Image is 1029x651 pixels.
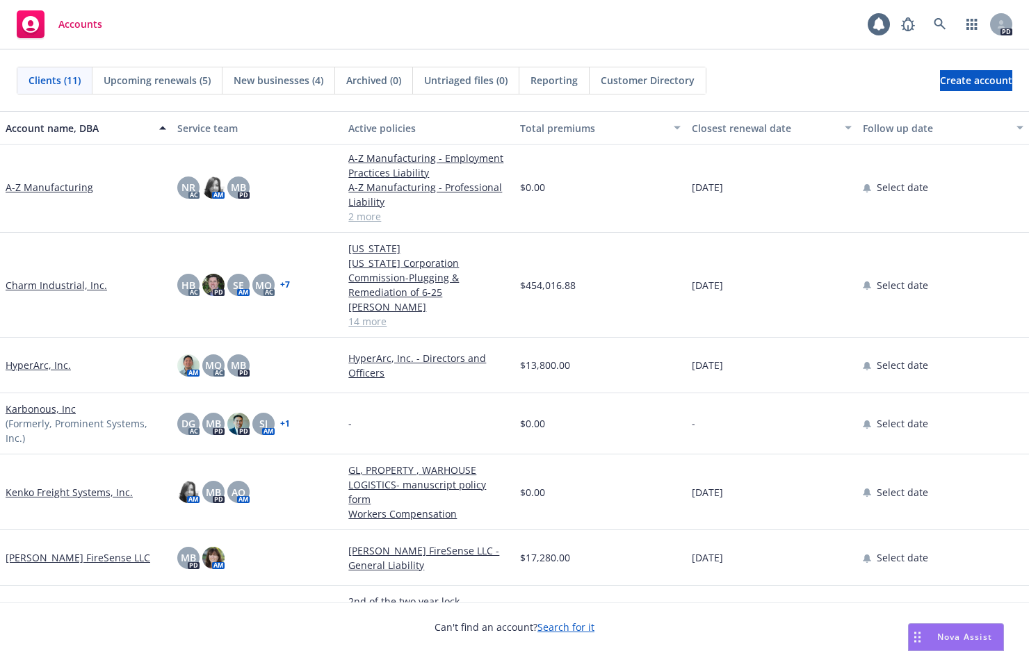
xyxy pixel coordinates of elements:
[857,111,1029,145] button: Follow up date
[348,463,509,506] a: GL, PROPERTY , WARHOUSE LOGISTICS- manuscript policy form
[692,180,723,195] span: [DATE]
[206,416,221,431] span: MB
[435,620,594,634] span: Can't find an account?
[692,278,723,292] span: [DATE]
[692,121,837,135] div: Closest renewal date
[231,358,246,372] span: MB
[29,73,81,88] span: Clients (11)
[255,278,272,292] span: MQ
[58,19,102,30] span: Accounts
[6,180,93,195] a: A-Z Manufacturing
[686,111,858,145] button: Closest renewal date
[259,416,268,431] span: SJ
[692,416,695,431] span: -
[6,358,71,372] a: HyperArc, Inc.
[343,111,514,145] button: Active policies
[940,67,1012,94] span: Create account
[205,358,222,372] span: MQ
[520,121,665,135] div: Total premiums
[227,413,250,435] img: photo
[177,121,338,135] div: Service team
[926,10,954,38] a: Search
[692,358,723,372] span: [DATE]
[894,10,922,38] a: Report a Bug
[177,481,200,503] img: photo
[520,180,545,195] span: $0.00
[104,73,211,88] span: Upcoming renewals (5)
[348,180,509,209] a: A-Z Manufacturing - Professional Liability
[6,278,107,292] a: Charm Industrial, Inc.
[348,121,509,135] div: Active policies
[348,594,509,609] a: 2nd of the two year lock
[863,121,1008,135] div: Follow up date
[6,550,150,565] a: [PERSON_NAME] FireSense LLC
[181,416,195,431] span: DG
[6,485,133,500] a: Kenko Freight Systems, Inc.
[280,281,290,289] a: + 7
[348,416,352,431] span: -
[232,485,245,500] span: AO
[520,485,545,500] span: $0.00
[6,402,76,416] a: Karbonous, Inc
[514,111,686,145] button: Total premiums
[348,151,509,180] a: A-Z Manufacturing - Employment Practices Liability
[877,550,928,565] span: Select date
[940,70,1012,91] a: Create account
[909,624,926,650] div: Drag to move
[937,631,992,643] span: Nova Assist
[11,5,108,44] a: Accounts
[520,358,570,372] span: $13,800.00
[231,180,246,195] span: MB
[692,550,723,565] span: [DATE]
[537,620,594,634] a: Search for it
[181,550,196,565] span: MB
[908,623,1004,651] button: Nova Assist
[233,278,244,292] span: SE
[348,314,509,329] a: 14 more
[202,274,225,296] img: photo
[424,73,508,88] span: Untriaged files (0)
[877,278,928,292] span: Select date
[877,416,928,431] span: Select date
[530,73,578,88] span: Reporting
[877,358,928,372] span: Select date
[206,485,221,500] span: MB
[348,506,509,521] a: Workers Compensation
[958,10,986,38] a: Switch app
[181,180,195,195] span: NR
[520,278,576,292] span: $454,016.88
[234,73,323,88] span: New businesses (4)
[172,111,343,145] button: Service team
[348,256,509,314] a: [US_STATE] Corporation Commission-Plugging & Remediation of 6-25 [PERSON_NAME]
[6,121,151,135] div: Account name, DBA
[202,176,225,199] img: photo
[601,73,695,88] span: Customer Directory
[6,416,166,445] span: (Formerly, Prominent Systems, Inc.)
[280,420,290,428] a: + 1
[346,73,401,88] span: Archived (0)
[692,485,723,500] span: [DATE]
[181,278,195,292] span: HB
[877,485,928,500] span: Select date
[177,354,200,377] img: photo
[348,241,509,256] a: [US_STATE]
[348,543,509,572] a: [PERSON_NAME] FireSense LLC - General Liability
[348,351,509,380] a: HyperArc, Inc. - Directors and Officers
[348,209,509,224] a: 2 more
[520,550,570,565] span: $17,280.00
[877,180,928,195] span: Select date
[520,416,545,431] span: $0.00
[202,547,225,569] img: photo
